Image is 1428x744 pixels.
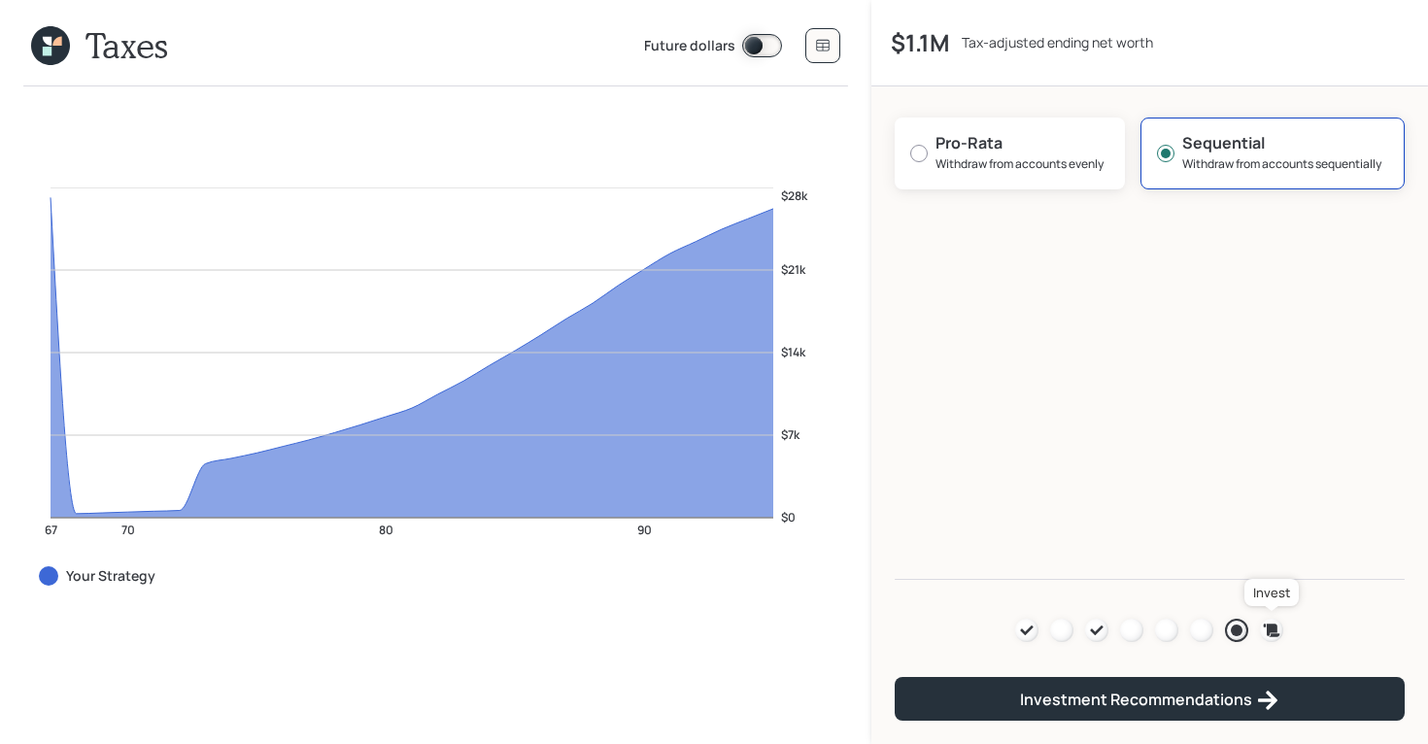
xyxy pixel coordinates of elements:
[637,522,652,538] tspan: 90
[1182,134,1381,152] h5: Sequential
[895,677,1405,721] button: Investment Recommendations
[644,36,735,57] label: Future dollars
[781,261,806,278] tspan: $21k
[781,426,800,443] tspan: $7k
[962,32,1153,52] div: Tax-adjusted ending net worth
[781,187,808,204] tspan: $28k
[935,134,1104,152] h5: Pro-Rata
[781,509,796,525] tspan: $0
[781,344,806,360] tspan: $14k
[121,522,135,538] tspan: 70
[1182,156,1381,173] label: Withdraw from accounts sequentially
[1020,689,1279,712] div: Investment Recommendations
[935,156,1104,173] label: Withdraw from accounts evenly
[379,522,393,538] tspan: 80
[891,29,950,57] h3: $1.1M
[45,522,57,538] tspan: 67
[66,566,155,586] label: Your Strategy
[85,24,168,66] h1: Taxes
